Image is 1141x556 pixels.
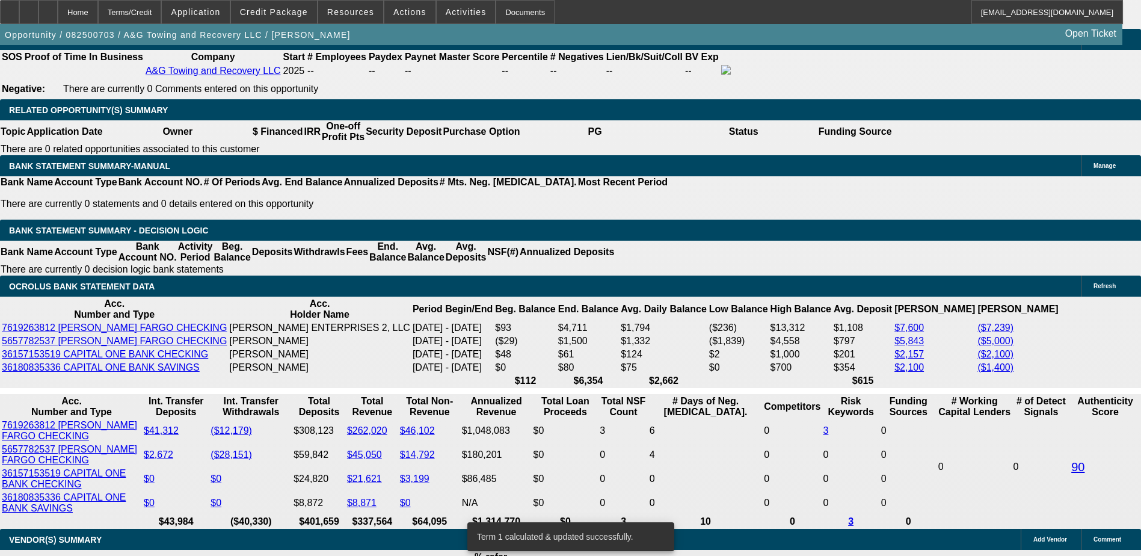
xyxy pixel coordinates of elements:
[599,395,647,418] th: Sum of the Total NSF Count and Total Overdraft Fee Count from Ocrolus
[1071,460,1084,474] a: 90
[822,492,879,514] td: 0
[210,395,292,418] th: Int. Transfer Withdrawals
[9,226,209,235] span: Bank Statement Summary - Decision Logic
[938,462,944,472] span: 0
[118,176,203,188] th: Bank Account NO.
[26,120,103,143] th: Application Date
[649,468,762,490] td: 0
[599,516,647,528] th: 3
[770,362,832,374] td: $700
[894,336,924,346] a: $5,843
[400,474,429,484] a: $3,199
[346,241,369,264] th: Fees
[763,395,821,418] th: Competitors
[881,468,936,490] td: 0
[1060,23,1121,44] a: Open Ticket
[9,105,168,115] span: RELATED OPPORTUNITY(S) SUMMARY
[881,516,936,528] th: 0
[211,498,221,508] a: $0
[763,419,821,442] td: 0
[763,443,821,466] td: 0
[2,492,126,513] a: 36180835336 CAPITAL ONE BANK SAVINGS
[318,1,383,23] button: Resources
[558,362,619,374] td: $80
[558,375,619,387] th: $6,354
[823,425,828,436] a: 3
[437,1,496,23] button: Activities
[213,241,251,264] th: Beg. Balance
[881,419,936,442] td: 0
[203,176,261,188] th: # Of Periods
[407,241,444,264] th: Avg. Balance
[229,298,411,321] th: Acc. Holder Name
[321,120,365,143] th: One-off Profit Pts
[487,241,519,264] th: NSF(#)
[620,362,707,374] td: $75
[461,516,532,528] th: $1,314,770
[894,362,924,372] a: $2,100
[446,7,487,17] span: Activities
[177,241,214,264] th: Activity Period
[229,348,411,360] td: [PERSON_NAME]
[9,282,155,291] span: OCROLUS BANK STATEMENT DATA
[293,395,345,418] th: Total Deposits
[550,66,604,76] div: --
[684,64,719,78] td: --
[462,425,531,436] div: $1,048,083
[669,120,818,143] th: Status
[894,349,924,359] a: $2,157
[2,336,227,346] a: 5657782537 [PERSON_NAME] FARGO CHECKING
[977,349,1013,359] a: ($2,100)
[283,52,305,62] b: Start
[599,468,647,490] td: 0
[144,474,155,484] a: $0
[1093,536,1121,543] span: Comment
[685,52,719,62] b: BV Exp
[709,335,769,347] td: ($1,839)
[894,323,924,333] a: $7,600
[620,322,707,334] td: $1,794
[599,419,647,442] td: 3
[709,362,769,374] td: $0
[494,298,556,321] th: Beg. Balance
[293,468,345,490] td: $24,820
[63,84,318,94] span: There are currently 0 Comments entered on this opportunity
[533,492,598,514] td: $0
[881,443,936,466] td: 0
[520,120,669,143] th: PG
[494,348,556,360] td: $48
[881,492,936,514] td: 0
[599,443,647,466] td: 0
[210,516,292,528] th: ($40,330)
[412,362,493,374] td: [DATE] - [DATE]
[327,7,374,17] span: Resources
[405,52,499,62] b: Paynet Master Score
[833,375,893,387] th: $615
[1,199,668,209] p: There are currently 0 statements and 0 details entered on this opportunity
[494,362,556,374] td: $0
[649,492,762,514] td: 0
[770,348,832,360] td: $1,000
[2,84,45,94] b: Negative:
[240,7,308,17] span: Credit Package
[144,498,155,508] a: $0
[144,449,173,460] a: $2,672
[211,425,252,436] a: ($12,179)
[1,51,23,63] th: SOS
[293,443,345,466] td: $59,842
[191,52,235,62] b: Company
[709,348,769,360] td: $2
[721,65,731,75] img: facebook-icon.png
[533,443,598,466] td: $0
[533,419,598,442] td: $0
[293,241,345,264] th: Withdrawls
[229,322,411,334] td: [PERSON_NAME] ENTERPRISES 2, LLC
[533,516,598,528] th: $0
[412,335,493,347] td: [DATE] - [DATE]
[649,516,762,528] th: 10
[709,322,769,334] td: ($236)
[848,516,853,527] a: 3
[770,335,832,347] td: $4,558
[649,419,762,442] td: 6
[445,241,487,264] th: Avg. Deposits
